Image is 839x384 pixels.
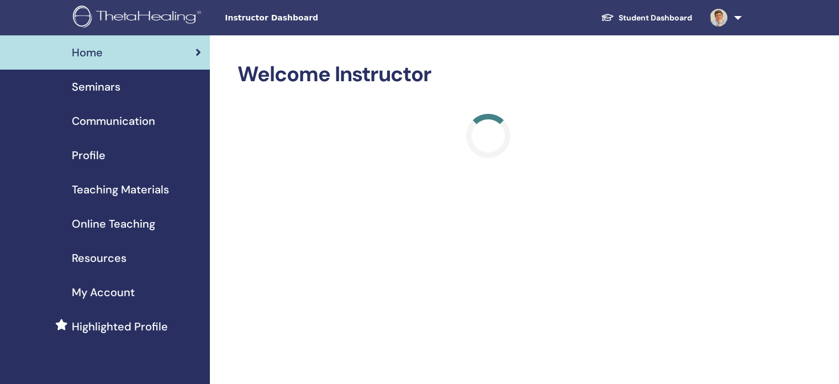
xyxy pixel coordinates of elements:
span: Communication [72,113,155,129]
span: Resources [72,250,126,266]
span: Teaching Materials [72,181,169,198]
span: My Account [72,284,135,301]
span: Online Teaching [72,215,155,232]
a: Student Dashboard [592,8,701,28]
span: Highlighted Profile [72,318,168,335]
img: default.jpg [710,9,727,27]
span: Home [72,44,103,61]
span: Seminars [72,78,120,95]
span: Instructor Dashboard [225,12,391,24]
span: Profile [72,147,105,164]
img: graduation-cap-white.svg [601,13,614,22]
h2: Welcome Instructor [238,62,740,87]
img: logo.png [73,6,205,30]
